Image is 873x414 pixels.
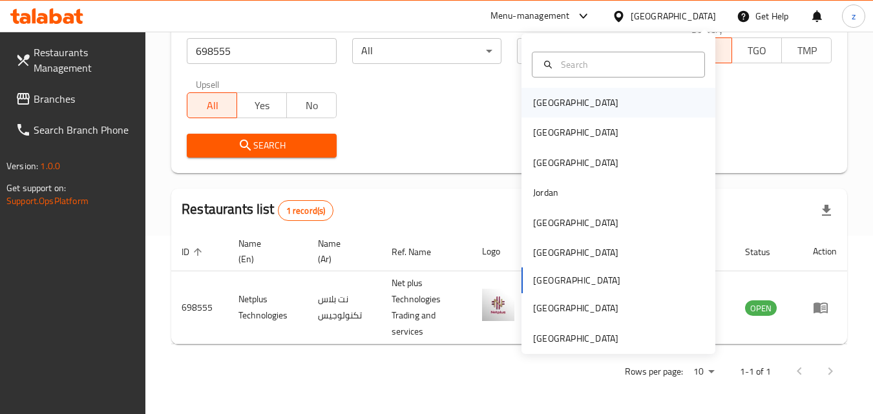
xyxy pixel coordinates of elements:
[237,92,287,118] button: Yes
[625,364,683,380] p: Rows per page:
[238,236,292,267] span: Name (En)
[533,185,558,200] div: Jordan
[533,331,618,346] div: [GEOGRAPHIC_DATA]
[34,45,136,76] span: Restaurants Management
[517,38,666,64] div: All
[187,92,237,118] button: All
[286,92,337,118] button: No
[737,41,777,60] span: TGO
[740,364,771,380] p: 1-1 of 1
[292,96,331,115] span: No
[852,9,856,23] span: z
[34,91,136,107] span: Branches
[5,37,146,83] a: Restaurants Management
[392,244,448,260] span: Ref. Name
[187,38,336,64] input: Search for restaurant name or ID..
[533,245,618,260] div: [GEOGRAPHIC_DATA]
[811,195,842,226] div: Export file
[533,301,618,315] div: [GEOGRAPHIC_DATA]
[482,289,514,321] img: Netplus Technologies
[308,271,382,344] td: نت بلاس تكنولوجيس
[691,25,724,34] label: Delivery
[182,200,333,221] h2: Restaurants list
[6,158,38,174] span: Version:
[171,232,847,344] table: enhanced table
[40,158,60,174] span: 1.0.0
[472,232,530,271] th: Logo
[279,205,333,217] span: 1 record(s)
[352,38,501,64] div: All
[5,83,146,114] a: Branches
[533,96,618,110] div: [GEOGRAPHIC_DATA]
[193,96,232,115] span: All
[745,301,777,316] span: OPEN
[196,79,220,88] label: Upsell
[731,37,782,63] button: TGO
[813,300,837,315] div: Menu
[533,156,618,170] div: [GEOGRAPHIC_DATA]
[187,134,336,158] button: Search
[242,96,282,115] span: Yes
[278,200,334,221] div: Total records count
[381,271,472,344] td: Net plus Technologies Trading and services
[490,8,570,24] div: Menu-management
[197,138,326,154] span: Search
[6,192,89,209] a: Support.OpsPlatform
[34,122,136,138] span: Search Branch Phone
[631,9,716,23] div: [GEOGRAPHIC_DATA]
[228,271,308,344] td: Netplus Technologies
[803,232,847,271] th: Action
[745,244,787,260] span: Status
[171,271,228,344] td: 698555
[688,362,719,382] div: Rows per page:
[533,216,618,230] div: [GEOGRAPHIC_DATA]
[318,236,366,267] span: Name (Ar)
[781,37,832,63] button: TMP
[787,41,826,60] span: TMP
[533,125,618,140] div: [GEOGRAPHIC_DATA]
[6,180,66,196] span: Get support on:
[745,300,777,316] div: OPEN
[5,114,146,145] a: Search Branch Phone
[182,244,206,260] span: ID
[556,57,697,72] input: Search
